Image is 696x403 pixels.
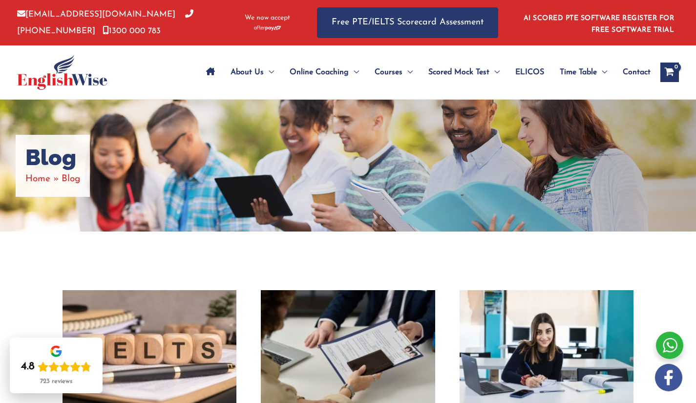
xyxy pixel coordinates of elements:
span: Blog [62,174,80,184]
aside: Header Widget 1 [518,7,679,39]
div: 723 reviews [40,378,72,385]
a: 1300 000 783 [103,27,161,35]
nav: Breadcrumbs [25,171,80,187]
span: Online Coaching [290,55,349,89]
div: Rating: 4.8 out of 5 [21,360,91,374]
a: Contact [615,55,651,89]
span: We now accept [245,13,290,23]
span: Menu Toggle [597,55,607,89]
span: Menu Toggle [349,55,359,89]
a: View Shopping Cart, empty [660,63,679,82]
a: About UsMenu Toggle [223,55,282,89]
span: Menu Toggle [402,55,413,89]
a: Free PTE/IELTS Scorecard Assessment [317,7,498,38]
h1: Blog [25,145,80,171]
div: 4.8 [21,360,35,374]
img: white-facebook.png [655,364,682,391]
nav: Site Navigation: Main Menu [198,55,651,89]
a: Online CoachingMenu Toggle [282,55,367,89]
a: AI SCORED PTE SOFTWARE REGISTER FOR FREE SOFTWARE TRIAL [524,15,675,34]
img: cropped-ew-logo [17,55,107,90]
a: CoursesMenu Toggle [367,55,421,89]
a: Time TableMenu Toggle [552,55,615,89]
span: Contact [623,55,651,89]
a: ELICOS [507,55,552,89]
span: Menu Toggle [489,55,500,89]
span: Scored Mock Test [428,55,489,89]
span: About Us [231,55,264,89]
a: [PHONE_NUMBER] [17,10,193,35]
a: Scored Mock TestMenu Toggle [421,55,507,89]
span: ELICOS [515,55,544,89]
a: Home [25,174,50,184]
span: Time Table [560,55,597,89]
a: [EMAIL_ADDRESS][DOMAIN_NAME] [17,10,175,19]
span: Courses [375,55,402,89]
img: Afterpay-Logo [254,25,281,31]
span: Menu Toggle [264,55,274,89]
